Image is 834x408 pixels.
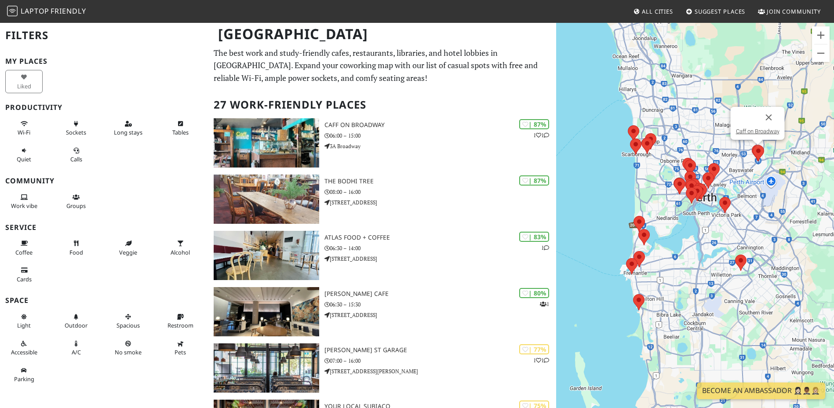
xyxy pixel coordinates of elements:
[162,310,199,333] button: Restroom
[324,188,556,196] p: 08:00 – 16:00
[5,363,43,386] button: Parking
[642,7,673,15] span: All Cities
[214,91,550,118] h2: 27 Work-Friendly Places
[58,336,95,360] button: A/C
[114,128,142,136] span: Long stays
[171,248,190,256] span: Alcohol
[5,117,43,140] button: Wi-Fi
[695,7,746,15] span: Suggest Places
[736,128,779,135] a: Caff on Broadway
[214,175,319,224] img: The Bodhi Tree
[58,310,95,333] button: Outdoor
[162,117,199,140] button: Tables
[14,375,34,383] span: Parking
[109,117,147,140] button: Long stays
[109,310,147,333] button: Spacious
[208,343,556,393] a: Gordon St Garage | 77% 11 [PERSON_NAME] St Garage 07:00 – 16:00 [STREET_ADDRESS][PERSON_NAME]
[58,190,95,213] button: Groups
[533,356,549,364] p: 1 1
[5,57,203,66] h3: My Places
[519,344,549,354] div: | 77%
[5,177,203,185] h3: Community
[324,357,556,365] p: 07:00 – 16:00
[5,310,43,333] button: Light
[15,248,33,256] span: Coffee
[324,131,556,140] p: 06:00 – 15:00
[175,348,186,356] span: Pet friendly
[754,4,824,19] a: Join Community
[812,26,830,44] button: Zoom in
[18,128,30,136] span: Stable Wi-Fi
[115,348,142,356] span: Smoke free
[533,131,549,139] p: 1 1
[208,175,556,224] a: The Bodhi Tree | 87% The Bodhi Tree 08:00 – 16:00 [STREET_ADDRESS]
[109,236,147,259] button: Veggie
[5,223,203,232] h3: Service
[697,382,825,399] a: Become an Ambassador 🤵🏻‍♀️🤵🏾‍♂️🤵🏼‍♀️
[324,178,556,185] h3: The Bodhi Tree
[214,343,319,393] img: Gordon St Garage
[172,128,189,136] span: Work-friendly tables
[5,103,203,112] h3: Productivity
[17,155,31,163] span: Quiet
[162,236,199,259] button: Alcohol
[5,296,203,305] h3: Space
[214,231,319,280] img: Atlas Food + Coffee
[5,336,43,360] button: Accessible
[519,175,549,186] div: | 87%
[58,143,95,167] button: Calls
[168,321,193,329] span: Restroom
[51,6,86,16] span: Friendly
[117,321,140,329] span: Spacious
[211,22,554,46] h1: [GEOGRAPHIC_DATA]
[324,142,556,150] p: 3A Broadway
[214,118,319,168] img: Caff on Broadway
[5,190,43,213] button: Work vibe
[5,22,203,49] h2: Filters
[324,198,556,207] p: [STREET_ADDRESS]
[208,231,556,280] a: Atlas Food + Coffee | 83% 1 Atlas Food + Coffee 06:30 – 14:00 [STREET_ADDRESS]
[69,248,83,256] span: Food
[324,121,556,129] h3: Caff on Broadway
[58,117,95,140] button: Sockets
[162,336,199,360] button: Pets
[541,244,549,252] p: 1
[7,4,86,19] a: LaptopFriendly LaptopFriendly
[65,321,87,329] span: Outdoor area
[540,300,549,308] p: 1
[324,255,556,263] p: [STREET_ADDRESS]
[109,336,147,360] button: No smoke
[208,118,556,168] a: Caff on Broadway | 87% 11 Caff on Broadway 06:00 – 15:00 3A Broadway
[324,311,556,319] p: [STREET_ADDRESS]
[758,107,779,128] button: Close
[324,290,556,298] h3: [PERSON_NAME] Cafe
[5,236,43,259] button: Coffee
[324,234,556,241] h3: Atlas Food + Coffee
[682,4,749,19] a: Suggest Places
[66,128,86,136] span: Power sockets
[214,47,550,84] p: The best work and study-friendly cafes, restaurants, libraries, and hotel lobbies in [GEOGRAPHIC_...
[7,6,18,16] img: LaptopFriendly
[214,287,319,336] img: Hemingway Cafe
[519,232,549,242] div: | 83%
[66,202,86,210] span: Group tables
[17,321,31,329] span: Natural light
[11,348,37,356] span: Accessible
[519,119,549,129] div: | 87%
[324,244,556,252] p: 06:30 – 14:00
[5,143,43,167] button: Quiet
[5,263,43,286] button: Cards
[324,346,556,354] h3: [PERSON_NAME] St Garage
[324,367,556,375] p: [STREET_ADDRESS][PERSON_NAME]
[72,348,81,356] span: Air conditioned
[58,236,95,259] button: Food
[812,44,830,62] button: Zoom out
[70,155,82,163] span: Video/audio calls
[21,6,49,16] span: Laptop
[208,287,556,336] a: Hemingway Cafe | 80% 1 [PERSON_NAME] Cafe 06:30 – 15:30 [STREET_ADDRESS]
[767,7,821,15] span: Join Community
[17,275,32,283] span: Credit cards
[119,248,137,256] span: Veggie
[519,288,549,298] div: | 80%
[630,4,677,19] a: All Cities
